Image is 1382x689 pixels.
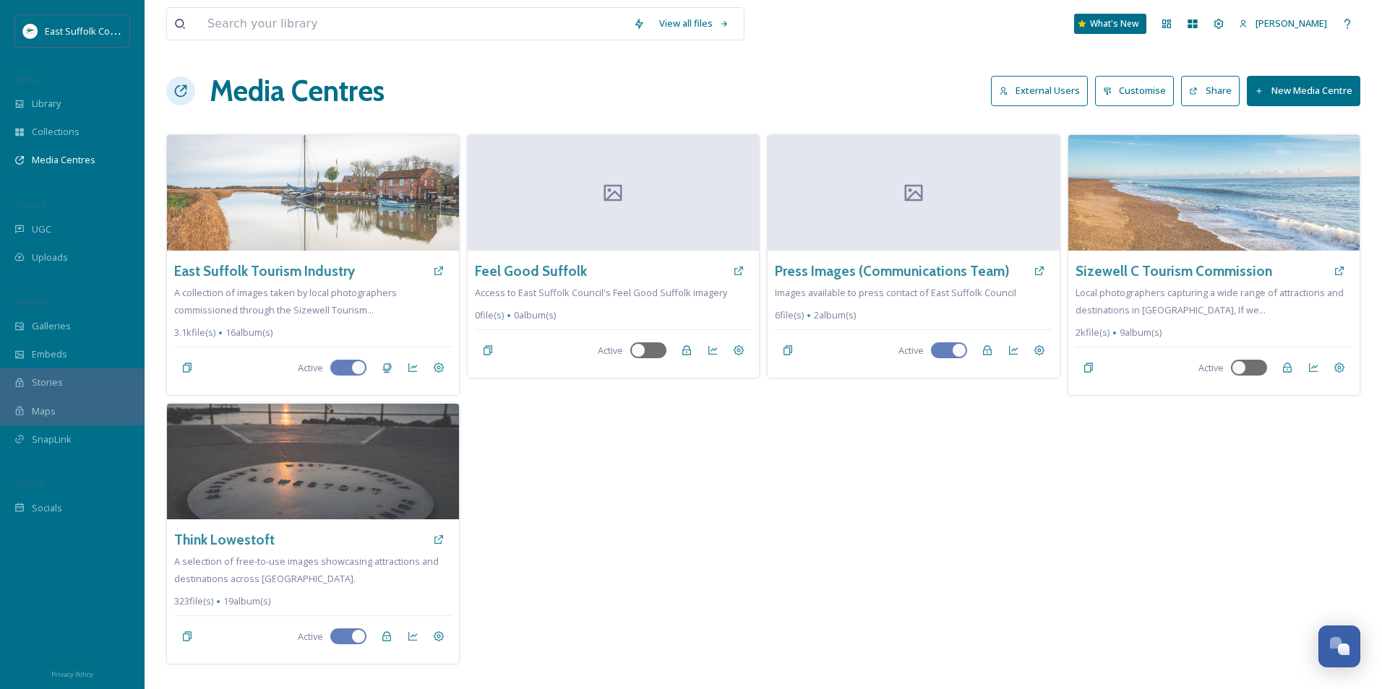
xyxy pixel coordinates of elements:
img: ESC%20Logo.png [23,24,38,38]
span: Maps [32,404,56,418]
span: Active [298,630,323,643]
span: WIDGETS [14,297,48,308]
span: Library [32,97,61,110]
span: Images available to press contact of East Suffolk Council [775,286,1016,299]
span: Active [298,361,323,375]
span: Socials [32,501,62,515]
span: SnapLink [32,433,72,446]
a: What's New [1074,14,1146,34]
span: Galleries [32,319,71,333]
span: Privacy Policy [51,669,93,679]
a: East Suffolk Tourism Industry [174,261,355,282]
button: External Users [991,76,1088,105]
a: Feel Good Suffolk [475,261,587,282]
a: [PERSON_NAME] [1232,9,1334,38]
button: Share [1181,76,1240,105]
a: Think Lowestoft [174,529,275,550]
a: Customise [1095,76,1182,105]
span: Collections [32,125,80,139]
img: DSC_8515.jpg [1068,135,1360,251]
input: Search your library [200,8,626,40]
span: 3.1k file(s) [174,326,215,339]
span: Active [898,344,924,357]
span: SOCIALS [14,479,43,490]
span: 0 file(s) [475,308,504,322]
span: Media Centres [32,153,95,167]
span: Embeds [32,347,67,361]
span: 9 album(s) [1120,326,1162,339]
button: Open Chat [1318,625,1360,667]
span: 323 file(s) [174,594,213,608]
span: Active [598,344,623,357]
span: MEDIA [14,74,40,85]
span: 0 album(s) [514,308,556,322]
span: Access to East Suffolk Council's Feel Good Suffolk imagery [475,286,727,299]
button: Customise [1095,76,1175,105]
a: Privacy Policy [51,664,93,682]
span: 6 file(s) [775,308,804,322]
span: 2k file(s) [1076,326,1110,339]
span: 2 album(s) [814,308,856,322]
a: External Users [991,76,1095,105]
span: Local photographers capturing a wide range of attractions and destinations in [GEOGRAPHIC_DATA], ... [1076,286,1344,316]
a: Press Images (Communications Team) [775,261,1010,282]
h1: Media Centres [210,69,385,113]
span: UGC [32,222,51,236]
img: SB308098-Think%2520Lowestoft.jpg [167,404,459,519]
button: New Media Centre [1247,76,1360,105]
span: 16 album(s) [226,326,272,339]
span: Active [1198,361,1224,375]
span: COLLECT [14,200,46,211]
span: [PERSON_NAME] [1256,17,1327,30]
span: Uploads [32,251,68,264]
span: Stories [32,376,63,389]
span: A collection of images taken by local photographers commissioned through the Sizewell Tourism... [174,286,397,316]
span: East Suffolk Council [45,24,130,38]
a: Sizewell C Tourism Commission [1076,261,1272,282]
img: DSC_8723.jpg [167,135,459,251]
a: View all files [652,9,737,38]
span: A selection of free-to-use images showcasing attractions and destinations across [GEOGRAPHIC_DATA]. [174,555,439,585]
span: 19 album(s) [223,594,270,608]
